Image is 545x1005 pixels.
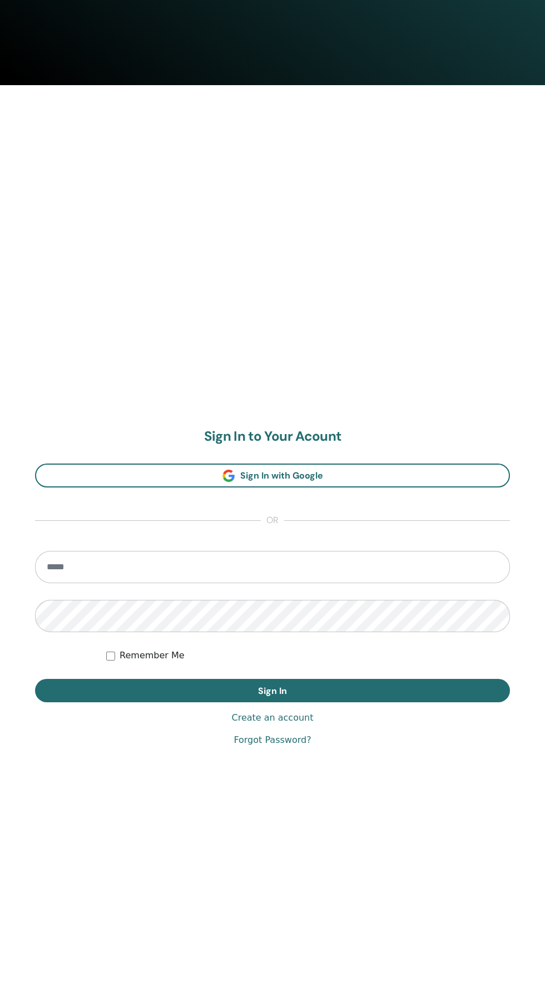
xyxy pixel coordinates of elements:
span: Sign In with Google [240,470,323,481]
label: Remember Me [120,649,185,662]
a: Forgot Password? [234,733,311,747]
span: or [261,514,284,528]
a: Sign In with Google [35,464,510,487]
button: Sign In [35,679,510,702]
h2: Sign In to Your Acount [35,428,510,445]
span: Sign In [258,685,287,697]
a: Create an account [231,711,313,725]
div: Keep me authenticated indefinitely or until I manually logout [106,649,510,662]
